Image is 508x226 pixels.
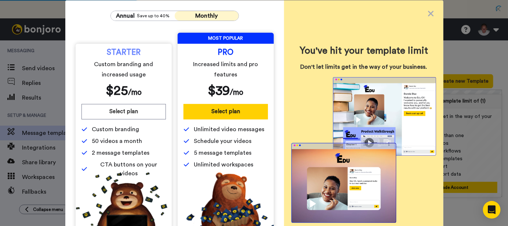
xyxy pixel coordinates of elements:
[291,45,436,57] span: You've hit your template limit
[92,125,139,134] span: Custom branding
[116,11,135,20] span: Annual
[218,50,234,55] span: PRO
[81,104,166,119] button: Select plan
[92,137,142,146] span: 50 videos a month
[196,13,218,19] span: Monthly
[230,89,244,96] span: /mo
[194,137,251,146] span: Schedule your videos
[128,89,142,96] span: /mo
[194,148,251,157] span: 5 message templates
[194,125,264,134] span: Unlimited video messages
[178,33,274,44] span: MOST POPULAR
[483,201,501,219] div: Open Intercom Messenger
[184,104,268,119] button: Select plan
[106,84,128,97] span: $ 25
[291,77,436,223] img: You've hit your template limit
[111,11,175,21] button: AnnualSave up to 40%
[175,11,239,21] button: Monthly
[291,62,436,71] span: Don't let limits get in the way of your business.
[194,160,253,169] span: Unlimited workspaces
[137,13,170,19] span: Save up to 40%
[185,59,267,80] span: Increased limits and pro features
[208,84,230,97] span: $ 39
[92,148,149,157] span: 2 message templates
[92,160,166,178] span: CTA buttons on your videos
[107,50,141,55] span: STARTER
[83,59,165,80] span: Custom branding and increased usage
